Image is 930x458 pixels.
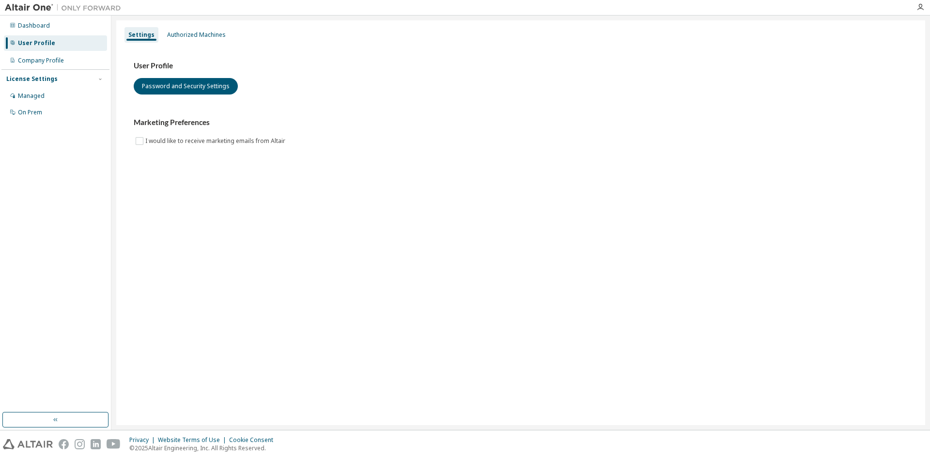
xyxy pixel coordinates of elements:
img: youtube.svg [107,439,121,449]
div: Company Profile [18,57,64,64]
p: © 2025 Altair Engineering, Inc. All Rights Reserved. [129,444,279,452]
div: On Prem [18,109,42,116]
div: Authorized Machines [167,31,226,39]
div: User Profile [18,39,55,47]
div: Settings [128,31,155,39]
h3: Marketing Preferences [134,118,908,127]
img: linkedin.svg [91,439,101,449]
img: facebook.svg [59,439,69,449]
div: Dashboard [18,22,50,30]
div: Managed [18,92,45,100]
div: Website Terms of Use [158,436,229,444]
label: I would like to receive marketing emails from Altair [145,135,287,147]
div: License Settings [6,75,58,83]
img: altair_logo.svg [3,439,53,449]
div: Privacy [129,436,158,444]
h3: User Profile [134,61,908,71]
div: Cookie Consent [229,436,279,444]
img: instagram.svg [75,439,85,449]
img: Altair One [5,3,126,13]
button: Password and Security Settings [134,78,238,95]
